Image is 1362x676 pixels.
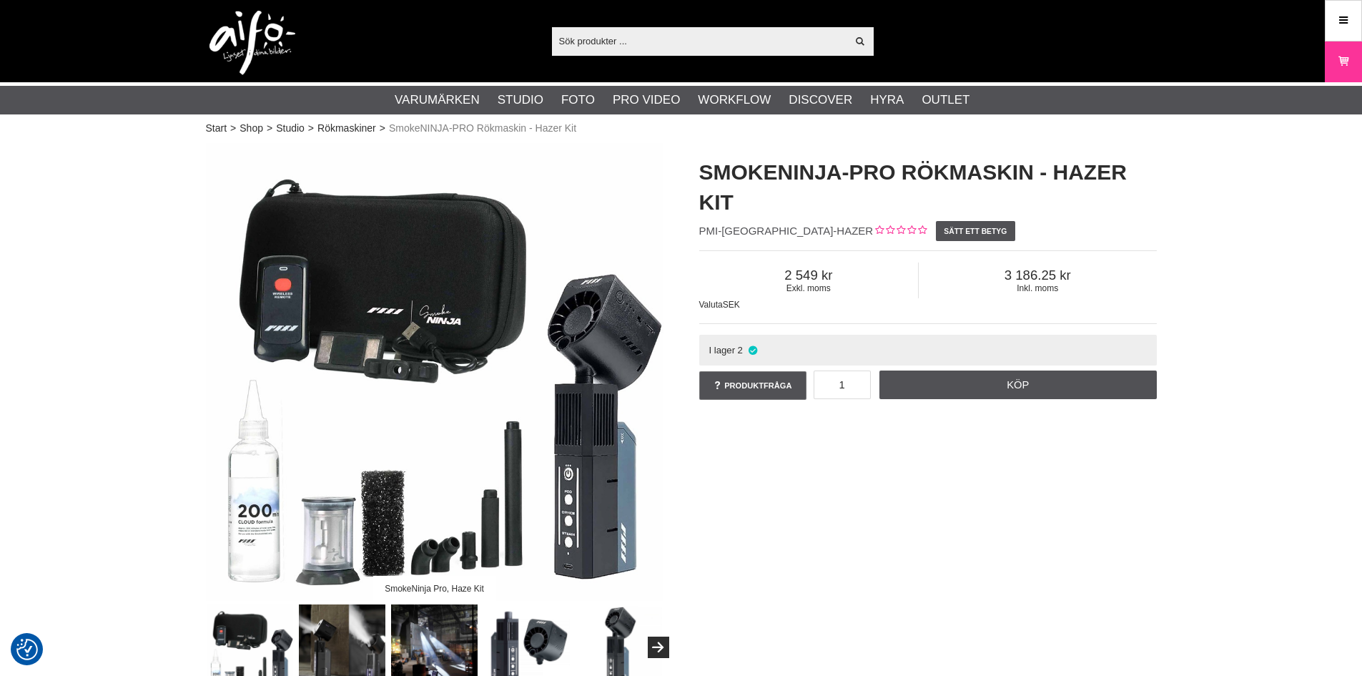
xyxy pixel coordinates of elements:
span: Exkl. moms [699,283,919,293]
span: 3 186.25 [919,268,1156,283]
span: SmokeNINJA-PRO Rökmaskin - Hazer Kit [389,121,576,136]
a: Shop [240,121,263,136]
a: Studio [498,91,543,109]
button: Samtyckesinställningar [16,637,38,662]
span: 2 549 [699,268,919,283]
a: Hyra [870,91,904,109]
img: SmokeNinja Pro, Haze Kit [206,143,663,601]
span: Inkl. moms [919,283,1156,293]
a: Varumärken [395,91,480,109]
span: > [308,121,314,136]
a: Start [206,121,227,136]
h1: SmokeNINJA-PRO Rökmaskin - Hazer Kit [699,157,1157,217]
span: Valuta [699,300,723,310]
input: Sök produkter ... [552,30,847,52]
div: Kundbetyg: 0 [873,224,927,239]
a: Studio [276,121,305,136]
a: Rökmaskiner [317,121,376,136]
a: Foto [561,91,595,109]
a: Produktfråga [699,371,806,400]
a: Discover [789,91,852,109]
img: Revisit consent button [16,639,38,660]
button: Next [648,637,669,658]
span: SEK [723,300,740,310]
span: I lager [709,345,735,356]
img: logo.png [209,11,295,75]
a: Pro Video [613,91,680,109]
i: I lager [746,345,759,356]
span: > [230,121,236,136]
a: Workflow [698,91,771,109]
span: > [267,121,272,136]
span: > [380,121,385,136]
a: Sätt ett betyg [936,221,1015,241]
span: PMI-[GEOGRAPHIC_DATA]-HAZER [699,225,874,237]
div: SmokeNinja Pro, Haze Kit [372,576,495,601]
a: Köp [879,371,1157,399]
span: 2 [738,345,743,356]
a: Outlet [922,91,969,109]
